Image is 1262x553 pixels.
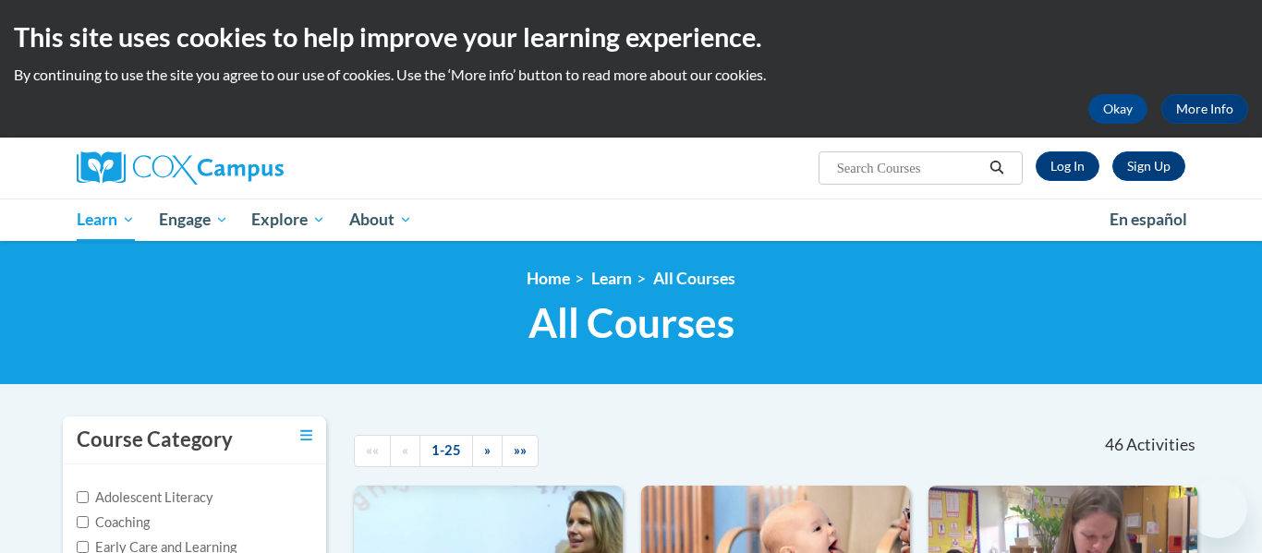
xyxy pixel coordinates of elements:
span: «« [366,442,379,458]
a: Log In [1036,151,1099,181]
a: All Courses [653,269,735,288]
a: Learn [591,269,632,288]
h2: This site uses cookies to help improve your learning experience. [14,18,1248,55]
span: » [484,442,491,458]
a: More Info [1161,94,1248,124]
span: En español [1110,210,1187,229]
a: Toggle collapse [300,426,312,446]
span: »» [514,442,527,458]
a: Previous [390,435,420,467]
a: Cox Campus [77,151,428,185]
span: « [402,442,408,458]
span: About [349,209,412,231]
a: Next [472,435,503,467]
span: Learn [77,209,135,231]
span: Engage [159,209,228,231]
a: En español [1098,200,1199,239]
span: All Courses [528,298,734,347]
input: Checkbox for Options [77,516,89,528]
input: Checkbox for Options [77,491,89,503]
button: Okay [1088,94,1147,124]
a: Home [527,269,570,288]
a: Learn [65,198,147,241]
button: Search [983,157,1011,179]
img: Cox Campus [77,151,284,185]
a: 1-25 [419,435,473,467]
span: Explore [251,209,325,231]
input: Search Courses [835,157,983,179]
a: Engage [147,198,240,241]
a: About [337,198,424,241]
a: Register [1112,151,1185,181]
a: End [502,435,539,467]
input: Checkbox for Options [77,541,89,553]
label: Adolescent Literacy [77,487,213,508]
a: Explore [239,198,337,241]
h3: Course Category [77,426,233,454]
iframe: Button to launch messaging window [1188,479,1247,538]
a: Begining [354,435,391,467]
p: By continuing to use the site you agree to our use of cookies. Use the ‘More info’ button to read... [14,65,1248,85]
label: Coaching [77,512,150,533]
div: Main menu [49,198,1213,241]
